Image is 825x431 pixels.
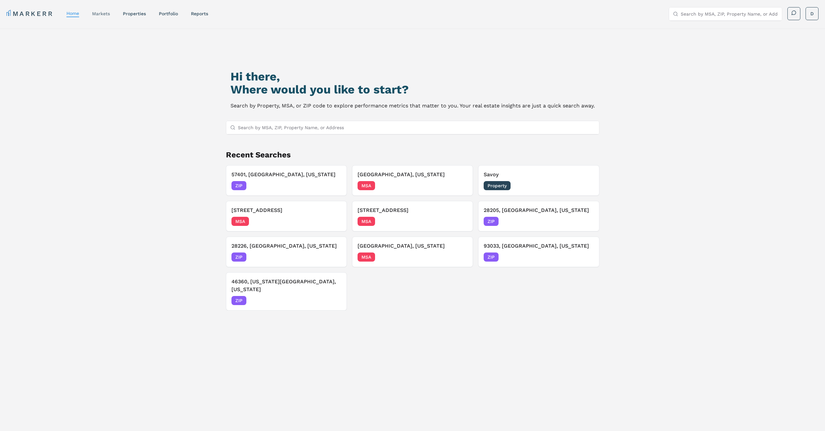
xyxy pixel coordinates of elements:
a: home [66,11,79,16]
h3: [STREET_ADDRESS] [231,206,341,214]
span: ZIP [231,252,246,262]
span: [DATE] [579,182,594,189]
a: properties [123,11,146,16]
span: ZIP [484,217,499,226]
span: MSA [358,252,375,262]
span: [DATE] [327,254,341,260]
span: MSA [231,217,249,226]
a: MARKERR [6,9,53,18]
h3: [GEOGRAPHIC_DATA], [US_STATE] [358,242,467,250]
span: [DATE] [579,254,594,260]
button: Remove 46360, Michigan City, Indiana46360, [US_STATE][GEOGRAPHIC_DATA], [US_STATE]ZIP[DATE] [226,272,347,311]
span: [DATE] [453,254,467,260]
span: [DATE] [579,218,594,225]
button: D [806,7,819,20]
span: MSA [358,217,375,226]
button: Remove 28226, Charlotte, North Carolina28226, [GEOGRAPHIC_DATA], [US_STATE]ZIP[DATE] [226,237,347,267]
a: reports [191,11,208,16]
span: [DATE] [453,182,467,189]
span: [DATE] [327,297,341,304]
button: Remove 5321 Savoy Ct[STREET_ADDRESS]MSA[DATE] [226,201,347,231]
h2: Recent Searches [226,150,599,160]
h2: Where would you like to start? [230,83,595,96]
h3: [STREET_ADDRESS] [358,206,467,214]
span: Property [484,181,511,190]
span: [DATE] [327,218,341,225]
h1: Hi there, [230,70,595,83]
button: Remove 57401, Aberdeen, South Dakota57401, [GEOGRAPHIC_DATA], [US_STATE]ZIP[DATE] [226,165,347,196]
p: Search by Property, MSA, or ZIP code to explore performance metrics that matter to you. Your real... [230,101,595,110]
h3: 46360, [US_STATE][GEOGRAPHIC_DATA], [US_STATE] [231,278,341,293]
input: Search by MSA, ZIP, Property Name, or Address [238,121,595,134]
button: Remove SavoySavoyProperty[DATE] [478,165,599,196]
span: D [810,10,814,17]
button: Remove 28205, Charlotte, North Carolina28205, [GEOGRAPHIC_DATA], [US_STATE]ZIP[DATE] [478,201,599,231]
button: Remove 93033, Oxnard, California93033, [GEOGRAPHIC_DATA], [US_STATE]ZIP[DATE] [478,237,599,267]
span: [DATE] [453,218,467,225]
span: [DATE] [327,182,341,189]
h3: 28205, [GEOGRAPHIC_DATA], [US_STATE] [484,206,594,214]
button: Remove Charlotte, North Carolina[GEOGRAPHIC_DATA], [US_STATE]MSA[DATE] [352,165,473,196]
button: Remove Ashtabula, Ohio[GEOGRAPHIC_DATA], [US_STATE]MSA[DATE] [352,237,473,267]
h3: [GEOGRAPHIC_DATA], [US_STATE] [358,171,467,179]
a: markets [92,11,110,16]
span: ZIP [484,252,499,262]
h3: Savoy [484,171,594,179]
span: ZIP [231,296,246,305]
a: Portfolio [159,11,178,16]
input: Search by MSA, ZIP, Property Name, or Address [681,7,778,20]
h3: 28226, [GEOGRAPHIC_DATA], [US_STATE] [231,242,341,250]
span: ZIP [231,181,246,190]
h3: 93033, [GEOGRAPHIC_DATA], [US_STATE] [484,242,594,250]
span: MSA [358,181,375,190]
h3: 57401, [GEOGRAPHIC_DATA], [US_STATE] [231,171,341,179]
button: Remove 5315 Savoy Ct[STREET_ADDRESS]MSA[DATE] [352,201,473,231]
